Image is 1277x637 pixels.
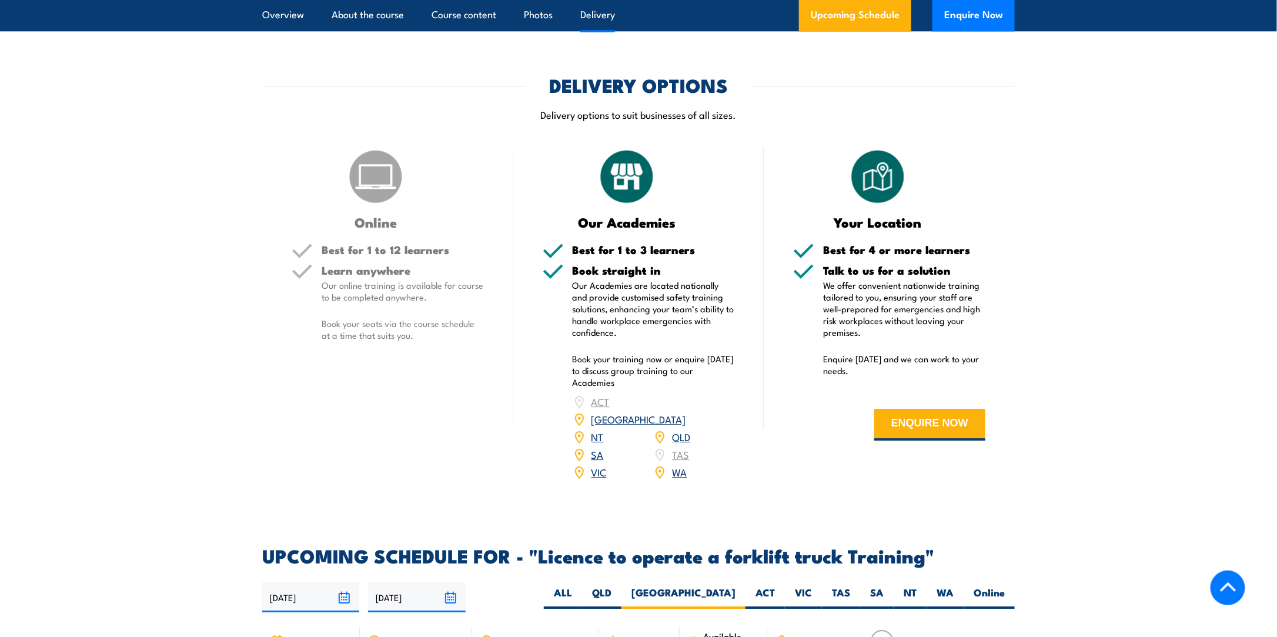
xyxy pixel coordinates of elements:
a: WA [672,465,687,479]
h5: Best for 1 to 3 learners [573,244,735,255]
h5: Best for 1 to 12 learners [322,244,484,255]
label: Online [964,586,1015,609]
a: [GEOGRAPHIC_DATA] [591,412,686,426]
h5: Best for 4 or more learners [823,244,985,255]
label: QLD [582,586,621,609]
label: NT [894,586,927,609]
label: WA [927,586,964,609]
label: TAS [822,586,860,609]
h2: UPCOMING SCHEDULE FOR - "Licence to operate a forklift truck Training" [262,547,1015,563]
h2: DELIVERY OPTIONS [549,76,728,93]
p: Our Academies are located nationally and provide customised safety training solutions, enhancing ... [573,279,735,338]
h3: Our Academies [543,215,711,229]
label: VIC [785,586,822,609]
h5: Book straight in [573,265,735,276]
p: Book your seats via the course schedule at a time that suits you. [322,318,484,341]
h5: Talk to us for a solution [823,265,985,276]
h3: Your Location [793,215,962,229]
label: [GEOGRAPHIC_DATA] [621,586,746,609]
h5: Learn anywhere [322,265,484,276]
button: ENQUIRE NOW [874,409,985,441]
h3: Online [292,215,460,229]
input: To date [368,582,465,612]
p: Enquire [DATE] and we can work to your needs. [823,353,985,376]
input: From date [262,582,359,612]
label: ACT [746,586,785,609]
p: Delivery options to suit businesses of all sizes. [262,108,1015,121]
a: QLD [672,429,690,443]
label: ALL [544,586,582,609]
a: NT [591,429,604,443]
a: SA [591,447,604,461]
a: VIC [591,465,607,479]
p: Our online training is available for course to be completed anywhere. [322,279,484,303]
p: We offer convenient nationwide training tailored to you, ensuring your staff are well-prepared fo... [823,279,985,338]
label: SA [860,586,894,609]
p: Book your training now or enquire [DATE] to discuss group training to our Academies [573,353,735,388]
